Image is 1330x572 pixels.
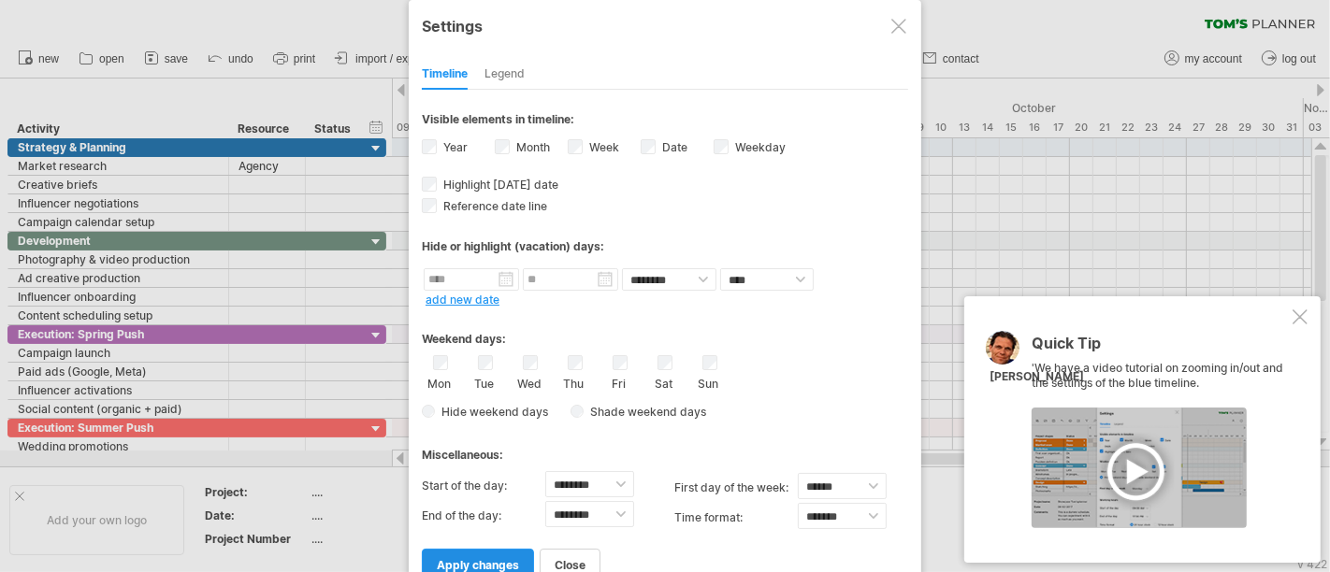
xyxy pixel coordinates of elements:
[422,8,908,42] div: Settings
[422,501,545,531] label: End of the day:
[440,199,547,213] span: Reference date line
[652,373,675,391] label: Sat
[440,178,558,192] span: Highlight [DATE] date
[674,503,798,533] label: Time format:
[484,60,525,90] div: Legend
[607,373,630,391] label: Fri
[513,140,550,154] label: Month
[422,112,908,132] div: Visible elements in timeline:
[422,314,908,350] div: Weekend days:
[426,293,499,307] a: add new date
[422,471,545,501] label: Start of the day:
[1032,336,1289,361] div: Quick Tip
[422,60,468,90] div: Timeline
[658,140,687,154] label: Date
[427,373,451,391] label: Mon
[731,140,786,154] label: Weekday
[435,405,548,419] span: Hide weekend days
[437,558,519,572] span: apply changes
[422,430,908,466] div: Miscellaneous:
[422,239,908,253] div: Hide or highlight (vacation) days:
[584,405,706,419] span: Shade weekend days
[697,373,720,391] label: Sun
[555,558,585,572] span: close
[472,373,496,391] label: Tue
[1032,336,1289,528] div: 'We have a video tutorial on zooming in/out and the settings of the blue timeline.
[674,473,798,503] label: first day of the week:
[517,373,541,391] label: Wed
[562,373,585,391] label: Thu
[440,140,468,154] label: Year
[990,369,1084,385] div: [PERSON_NAME]
[585,140,619,154] label: Week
